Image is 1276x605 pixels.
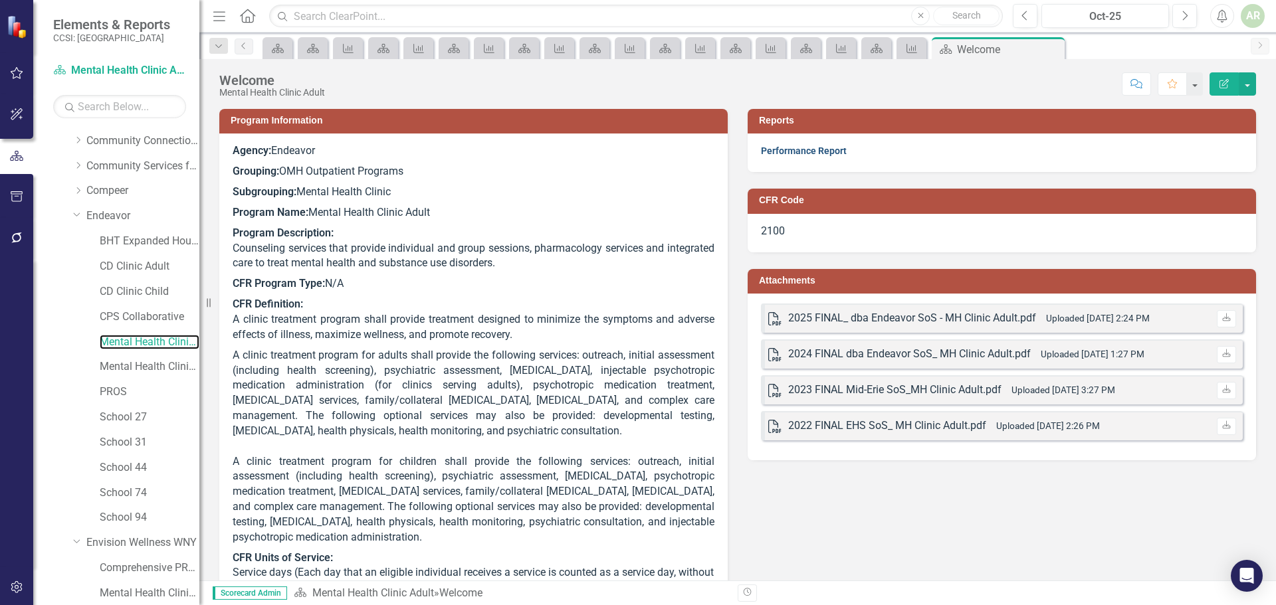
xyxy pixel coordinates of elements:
[1041,349,1144,359] small: Uploaded [DATE] 1:27 PM
[53,33,170,43] small: CCSI: [GEOGRAPHIC_DATA]
[100,561,199,576] a: Comprehensive PROS without Clinic
[233,548,714,599] p: Service days (Each day that an eligible individual receives a service is counted as a service day...
[233,226,334,239] strong: Program Description:
[996,420,1100,431] small: Uploaded [DATE] 2:26 PM
[100,259,199,274] a: CD Clinic Adult
[788,418,986,434] div: 2022 FINAL EHS SoS_ MH Clinic Adult.pdf
[86,209,199,224] a: Endeavor
[53,63,186,78] a: Mental Health Clinic Adult
[1046,313,1150,323] small: Uploaded [DATE] 2:24 PM
[788,311,1036,326] div: 2025 FINAL_ dba Endeavor SoS - MH Clinic Adult.pdf
[1046,9,1164,25] div: Oct-25
[233,277,325,290] strong: CFR Program Type:
[759,116,1249,126] h3: Reports
[788,383,1002,398] div: 2023 FINAL Mid-Erie SoS_MH Clinic Adult.pdf
[233,203,714,223] p: Mental Health Clinic Adult
[233,313,714,341] span: A clinic treatment program shall provide treatment designed to minimize the symptoms and adverse ...
[100,410,199,425] a: School 27
[233,551,333,564] strong: CFR Units of Service:
[86,183,199,199] a: Compeer
[53,95,186,118] input: Search Below...
[100,435,199,450] a: School 31
[759,276,1249,286] h3: Attachments
[100,460,199,475] a: School 44
[100,284,199,300] a: CD Clinic Child
[952,10,981,21] span: Search
[759,195,1249,205] h3: CFR Code
[1041,4,1169,28] button: Oct-25
[233,298,303,310] strong: CFR Definition:
[100,385,199,400] a: PROS
[100,359,199,375] a: Mental Health Clinic Child
[1241,4,1265,28] button: AR
[100,485,199,501] a: School 74
[233,161,714,182] p: OMH Outpatient Programs
[233,223,714,274] p: Counseling services that provide individual and group sessions, pharmacology services and integra...
[233,274,714,294] p: N/A
[213,586,287,600] span: Scorecard Admin
[219,73,325,88] div: Welcome
[269,5,1003,28] input: Search ClearPoint...
[761,145,847,156] a: Performance Report
[219,88,325,98] div: Mental Health Clinic Adult
[6,15,31,39] img: ClearPoint Strategy
[233,144,271,157] strong: Agency:
[312,586,434,599] a: Mental Health Clinic Adult
[233,185,296,198] strong: Subgrouping:
[100,234,199,249] a: BHT Expanded Hours
[957,41,1061,58] div: Welcome
[53,17,170,33] span: Elements & Reports
[933,7,1000,25] button: Search
[233,345,714,548] p: A clinic treatment program for adults shall provide the following services: outreach, initial ass...
[100,335,199,350] a: Mental Health Clinic Adult
[100,309,199,325] a: CPS Collaborative
[788,347,1031,362] div: 2024 FINAL dba Endeavor SoS_ MH Clinic Adult.pdf
[231,116,721,126] h3: Program Information
[294,586,728,601] div: »
[86,535,199,551] a: Envision Wellness WNY
[86,159,199,174] a: Community Services for Every1, Inc.
[86,133,199,149] a: Community Connections of [GEOGRAPHIC_DATA]
[233,206,308,218] strong: Program Name:
[233,165,279,177] strong: Grouping:
[100,510,199,525] a: School 94
[1231,560,1263,592] div: Open Intercom Messenger
[761,224,785,237] span: 2100
[100,586,199,601] a: Mental Health Clinic Adult
[439,586,482,599] div: Welcome
[1011,385,1115,395] small: Uploaded [DATE] 3:27 PM
[233,143,714,161] p: Endeavor
[233,182,714,203] p: Mental Health Clinic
